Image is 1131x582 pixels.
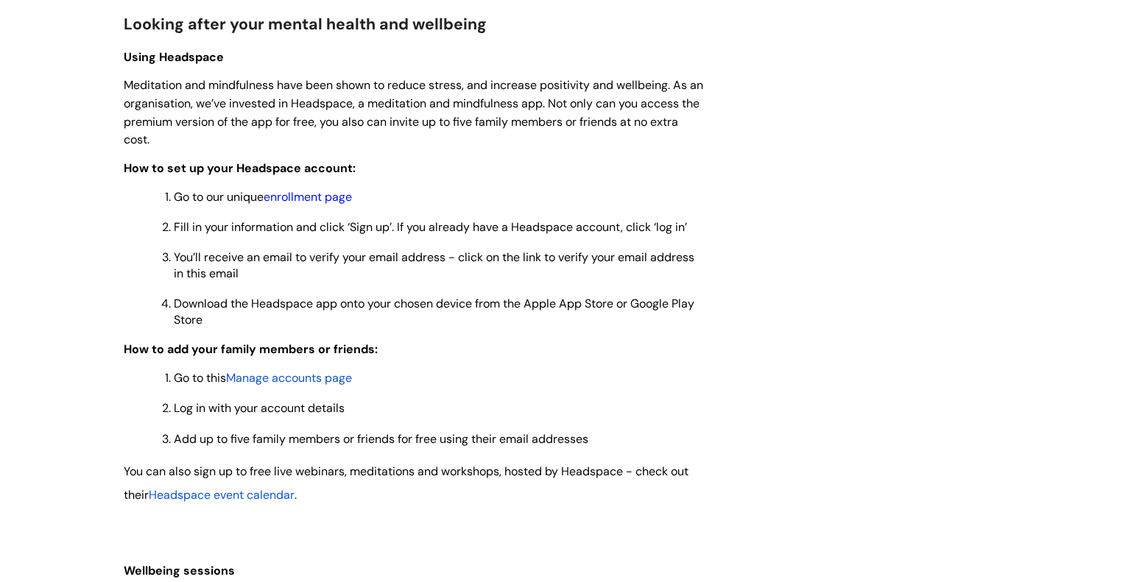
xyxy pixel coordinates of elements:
span: You’ll receive an email to verify your email address - click on the link to verify your email add... [174,249,694,281]
span: Headspace event calendar [149,487,295,503]
span: Meditation and mindfulness have been shown to reduce stress, and increase positivity and wellbein... [124,77,703,147]
span: . [295,487,297,503]
span: Looking after your mental health and wellbeing [124,14,487,35]
span: Fill in your information and click ‘Sign up’. If you already have a Headspace account, click ‘log... [174,219,687,235]
span: Download the Headspace app onto your chosen device from the Apple App Store or Google Play Store [174,296,694,327]
span: Wellbeing sessions [124,563,235,578]
a: enrollment page [264,189,352,205]
a: Headspace event calendar [149,486,295,503]
a: Manage accounts page [226,370,352,386]
span: Add up to five family members or friends for free using their email addresses [174,431,588,447]
span: Go to our unique [174,189,352,205]
span: How to add your family members or friends: [124,341,378,357]
span: Log in with your account details [174,400,345,416]
span: Go to this [174,370,226,386]
span: How to set up your Headspace account: [124,160,356,176]
span: You can also sign up to free live webinars, meditations and workshops, hosted by Headspace - chec... [124,464,688,503]
span: Using Headspace [124,49,224,65]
